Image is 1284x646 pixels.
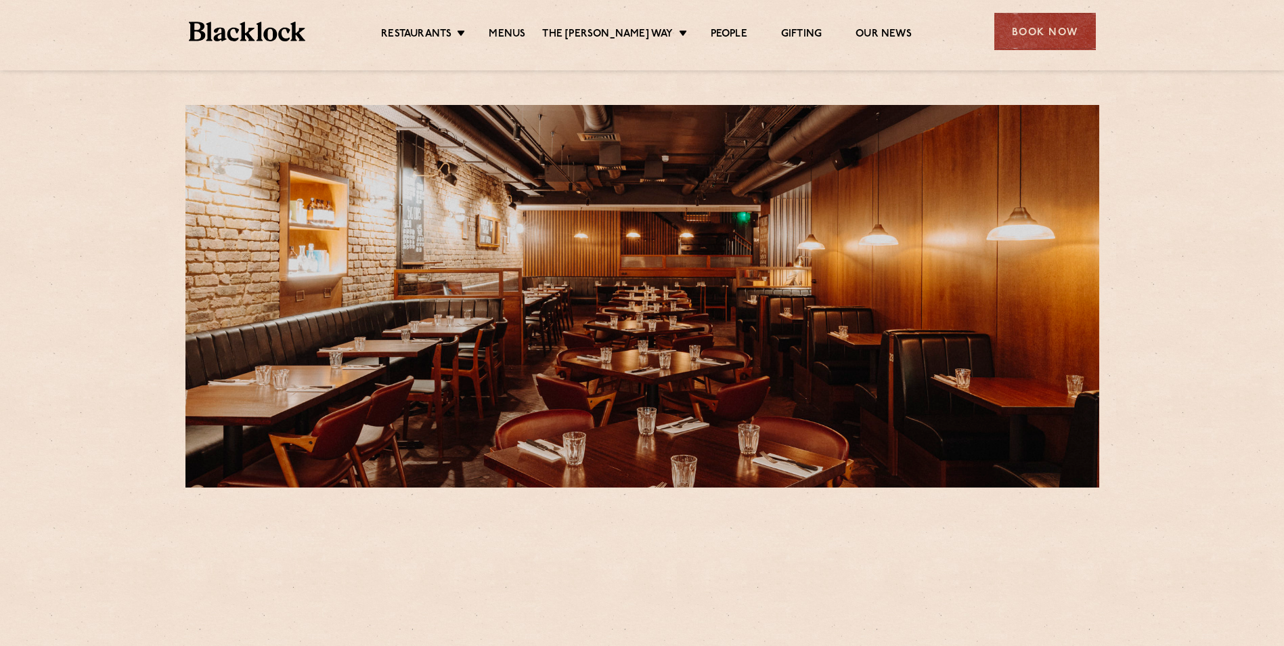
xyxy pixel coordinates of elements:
[711,28,747,43] a: People
[542,28,673,43] a: The [PERSON_NAME] Way
[189,22,306,41] img: BL_Textured_Logo-footer-cropped.svg
[489,28,525,43] a: Menus
[994,13,1096,50] div: Book Now
[781,28,822,43] a: Gifting
[856,28,912,43] a: Our News
[381,28,451,43] a: Restaurants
